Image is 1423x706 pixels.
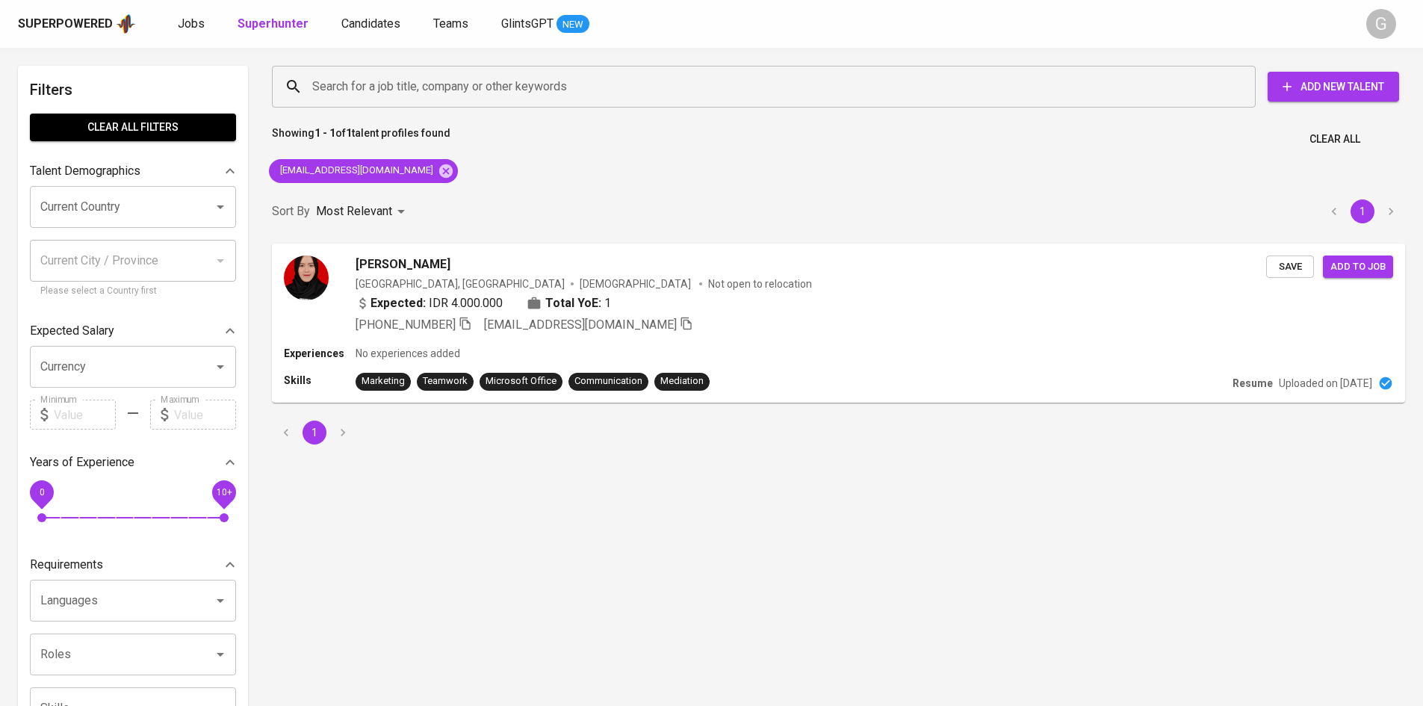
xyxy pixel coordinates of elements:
[316,202,392,220] p: Most Relevant
[30,556,103,574] p: Requirements
[40,284,226,299] p: Please select a Country first
[284,373,356,388] p: Skills
[356,294,503,312] div: IDR 4.000.000
[580,276,693,291] span: [DEMOGRAPHIC_DATA]
[42,118,224,137] span: Clear All filters
[433,16,468,31] span: Teams
[30,156,236,186] div: Talent Demographics
[272,244,1405,403] a: [PERSON_NAME][GEOGRAPHIC_DATA], [GEOGRAPHIC_DATA][DEMOGRAPHIC_DATA] Not open to relocationExpecte...
[216,487,232,498] span: 10+
[238,16,309,31] b: Superhunter
[341,15,403,34] a: Candidates
[210,590,231,611] button: Open
[178,16,205,31] span: Jobs
[1280,78,1387,96] span: Add New Talent
[178,15,208,34] a: Jobs
[1279,376,1372,391] p: Uploaded on [DATE]
[269,159,458,183] div: [EMAIL_ADDRESS][DOMAIN_NAME]
[284,256,329,300] img: 5f3a1d52f4db767568506ebcefa323df.jpg
[1233,376,1273,391] p: Resume
[433,15,471,34] a: Teams
[660,374,704,388] div: Mediation
[341,16,400,31] span: Candidates
[30,448,236,477] div: Years of Experience
[314,127,335,139] b: 1 - 1
[346,127,352,139] b: 1
[371,294,426,312] b: Expected:
[1266,256,1314,279] button: Save
[1268,72,1399,102] button: Add New Talent
[501,15,589,34] a: GlintsGPT NEW
[18,13,136,35] a: Superpoweredapp logo
[174,400,236,430] input: Value
[284,346,356,361] p: Experiences
[1274,258,1306,276] span: Save
[316,198,410,226] div: Most Relevant
[362,374,405,388] div: Marketing
[272,421,357,445] nav: pagination navigation
[501,16,554,31] span: GlintsGPT
[484,318,677,332] span: [EMAIL_ADDRESS][DOMAIN_NAME]
[1330,258,1386,276] span: Add to job
[1303,126,1366,153] button: Clear All
[210,196,231,217] button: Open
[557,17,589,32] span: NEW
[356,346,460,361] p: No experiences added
[1309,130,1360,149] span: Clear All
[1351,199,1374,223] button: page 1
[30,114,236,141] button: Clear All filters
[39,487,44,498] span: 0
[30,453,134,471] p: Years of Experience
[30,162,140,180] p: Talent Demographics
[210,356,231,377] button: Open
[30,316,236,346] div: Expected Salary
[238,15,311,34] a: Superhunter
[272,202,310,220] p: Sort By
[486,374,557,388] div: Microsoft Office
[30,550,236,580] div: Requirements
[54,400,116,430] input: Value
[303,421,326,445] button: page 1
[574,374,642,388] div: Communication
[545,294,601,312] b: Total YoE:
[1366,9,1396,39] div: G
[269,164,442,178] span: [EMAIL_ADDRESS][DOMAIN_NAME]
[356,256,450,273] span: [PERSON_NAME]
[272,126,450,153] p: Showing of talent profiles found
[30,78,236,102] h6: Filters
[356,318,456,332] span: [PHONE_NUMBER]
[708,276,812,291] p: Not open to relocation
[604,294,611,312] span: 1
[423,374,468,388] div: Teamwork
[18,16,113,33] div: Superpowered
[210,644,231,665] button: Open
[1320,199,1405,223] nav: pagination navigation
[1323,256,1393,279] button: Add to job
[30,322,114,340] p: Expected Salary
[116,13,136,35] img: app logo
[356,276,565,291] div: [GEOGRAPHIC_DATA], [GEOGRAPHIC_DATA]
